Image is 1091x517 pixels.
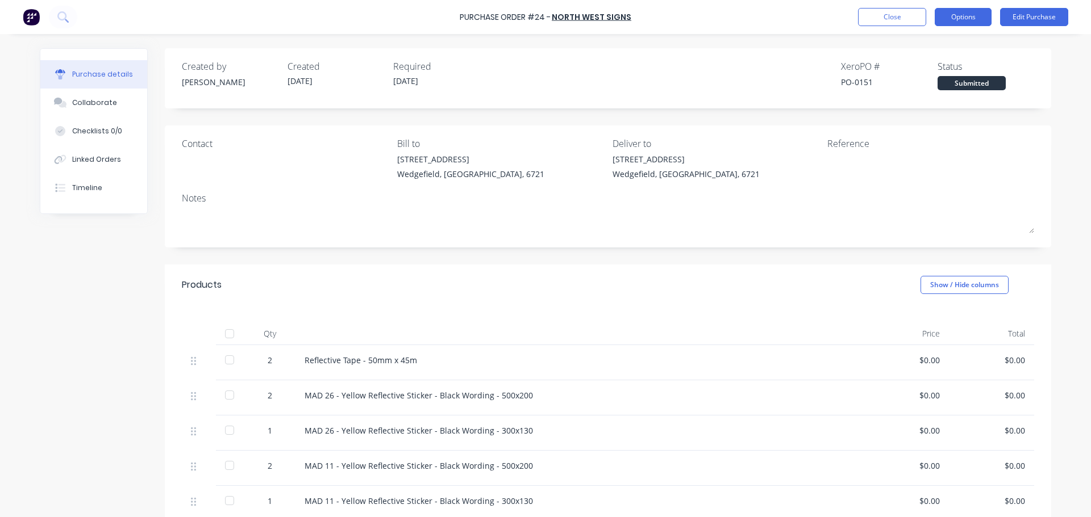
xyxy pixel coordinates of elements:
[873,354,940,366] div: $0.00
[72,154,121,165] div: Linked Orders
[949,322,1034,345] div: Total
[827,137,1034,150] div: Reference
[958,495,1025,507] div: $0.00
[613,137,819,150] div: Deliver to
[841,60,938,73] div: Xero PO #
[40,174,147,202] button: Timeline
[305,460,855,472] div: MAD 11 - Yellow Reflective Sticker - Black Wording - 500x200
[958,424,1025,436] div: $0.00
[305,495,855,507] div: MAD 11 - Yellow Reflective Sticker - Black Wording - 300x130
[72,98,117,108] div: Collaborate
[552,11,631,23] a: North West Signs
[873,460,940,472] div: $0.00
[305,389,855,401] div: MAD 26 - Yellow Reflective Sticker - Black Wording - 500x200
[72,183,102,193] div: Timeline
[841,76,938,88] div: PO-0151
[873,495,940,507] div: $0.00
[288,60,384,73] div: Created
[244,322,295,345] div: Qty
[182,278,222,292] div: Products
[182,191,1034,205] div: Notes
[23,9,40,26] img: Factory
[613,153,760,165] div: [STREET_ADDRESS]
[182,137,389,150] div: Contact
[460,11,551,23] div: Purchase Order #24 -
[72,126,122,136] div: Checklists 0/0
[305,424,855,436] div: MAD 26 - Yellow Reflective Sticker - Black Wording - 300x130
[613,168,760,180] div: Wedgefield, [GEOGRAPHIC_DATA], 6721
[1000,8,1068,26] button: Edit Purchase
[921,276,1009,294] button: Show / Hide columns
[40,89,147,117] button: Collaborate
[393,60,490,73] div: Required
[864,322,949,345] div: Price
[182,76,278,88] div: [PERSON_NAME]
[305,354,855,366] div: Reflective Tape - 50mm x 45m
[182,60,278,73] div: Created by
[958,354,1025,366] div: $0.00
[253,389,286,401] div: 2
[253,424,286,436] div: 1
[873,389,940,401] div: $0.00
[40,145,147,174] button: Linked Orders
[253,354,286,366] div: 2
[253,460,286,472] div: 2
[397,153,544,165] div: [STREET_ADDRESS]
[958,460,1025,472] div: $0.00
[858,8,926,26] button: Close
[397,137,604,150] div: Bill to
[938,76,1006,90] div: Submitted
[72,69,133,79] div: Purchase details
[40,60,147,89] button: Purchase details
[253,495,286,507] div: 1
[938,60,1034,73] div: Status
[40,117,147,145] button: Checklists 0/0
[935,8,992,26] button: Options
[958,389,1025,401] div: $0.00
[397,168,544,180] div: Wedgefield, [GEOGRAPHIC_DATA], 6721
[873,424,940,436] div: $0.00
